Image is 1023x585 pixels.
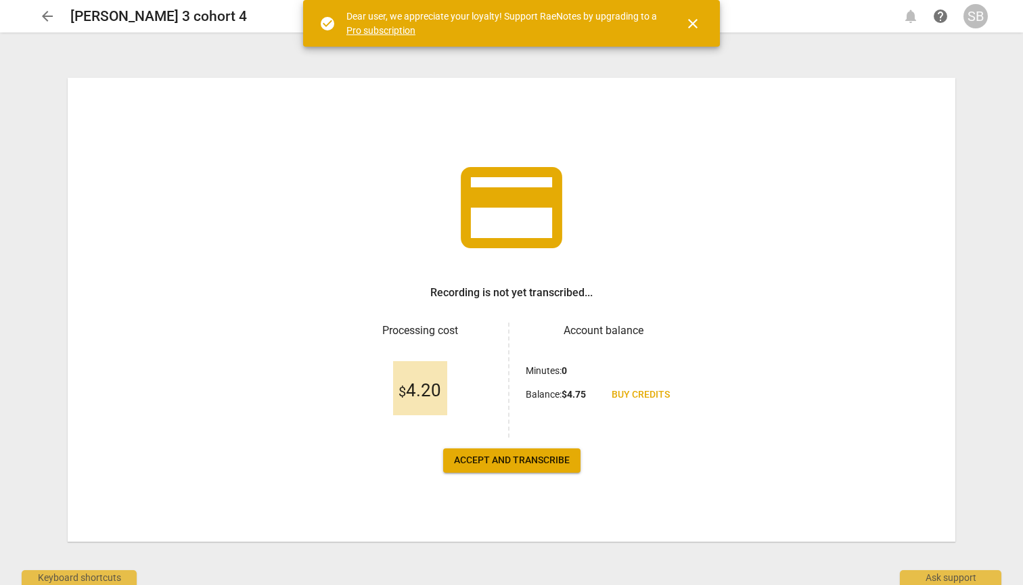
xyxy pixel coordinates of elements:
p: Minutes : [526,364,567,378]
a: Help [928,4,953,28]
span: Accept and transcribe [454,454,570,467]
h2: [PERSON_NAME] 3 cohort 4 [70,8,247,25]
h3: Account balance [526,323,681,339]
span: close [685,16,701,32]
span: Buy credits [612,388,670,402]
b: $ 4.75 [562,389,586,400]
a: Pro subscription [346,25,415,36]
span: check_circle [319,16,336,32]
span: help [932,8,949,24]
a: Buy credits [601,383,681,407]
span: $ [399,383,406,400]
div: Dear user, we appreciate your loyalty! Support RaeNotes by upgrading to a [346,9,660,37]
button: Close [677,7,709,40]
button: SB [963,4,988,28]
b: 0 [562,365,567,376]
button: Accept and transcribe [443,448,581,473]
h3: Recording is not yet transcribed... [430,285,593,301]
p: Balance : [526,388,586,402]
span: arrow_back [39,8,55,24]
span: 4.20 [399,381,441,401]
h3: Processing cost [342,323,497,339]
span: credit_card [451,147,572,268]
div: Ask support [900,570,1001,585]
div: Keyboard shortcuts [22,570,137,585]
